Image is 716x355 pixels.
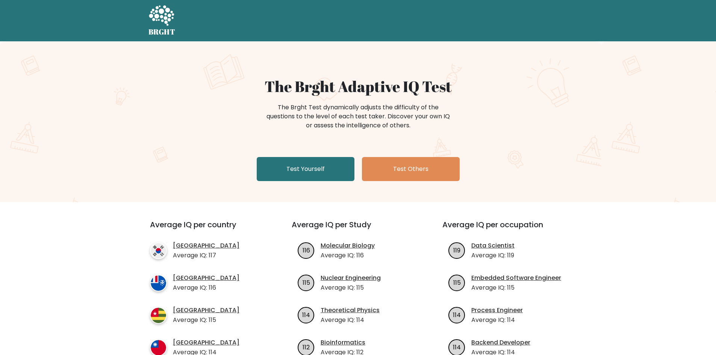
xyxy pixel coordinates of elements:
[173,338,239,347] a: [GEOGRAPHIC_DATA]
[148,27,176,36] h5: BRGHT
[150,242,167,259] img: country
[321,338,365,347] a: Bioinformatics
[471,283,561,292] p: Average IQ: 115
[471,306,523,315] a: Process Engineer
[150,220,265,238] h3: Average IQ per country
[175,77,542,95] h1: The Brght Adaptive IQ Test
[321,251,375,260] p: Average IQ: 116
[453,343,461,351] text: 114
[471,241,515,250] a: Data Scientist
[471,273,561,282] a: Embedded Software Engineer
[302,310,310,319] text: 114
[453,278,461,287] text: 115
[173,273,239,282] a: [GEOGRAPHIC_DATA]
[471,338,530,347] a: Backend Developer
[173,306,239,315] a: [GEOGRAPHIC_DATA]
[173,316,239,325] p: Average IQ: 115
[321,241,375,250] a: Molecular Biology
[148,3,176,38] a: BRGHT
[321,283,381,292] p: Average IQ: 115
[471,316,523,325] p: Average IQ: 114
[362,157,460,181] a: Test Others
[453,246,460,254] text: 119
[257,157,354,181] a: Test Yourself
[303,343,310,351] text: 112
[321,316,380,325] p: Average IQ: 114
[150,275,167,292] img: country
[292,220,424,238] h3: Average IQ per Study
[173,251,239,260] p: Average IQ: 117
[303,278,310,287] text: 115
[321,306,380,315] a: Theoretical Physics
[471,251,515,260] p: Average IQ: 119
[264,103,452,130] div: The Brght Test dynamically adjusts the difficulty of the questions to the level of each test take...
[442,220,575,238] h3: Average IQ per occupation
[173,283,239,292] p: Average IQ: 116
[321,273,381,282] a: Nuclear Engineering
[173,241,239,250] a: [GEOGRAPHIC_DATA]
[150,307,167,324] img: country
[303,246,310,254] text: 116
[453,310,461,319] text: 114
